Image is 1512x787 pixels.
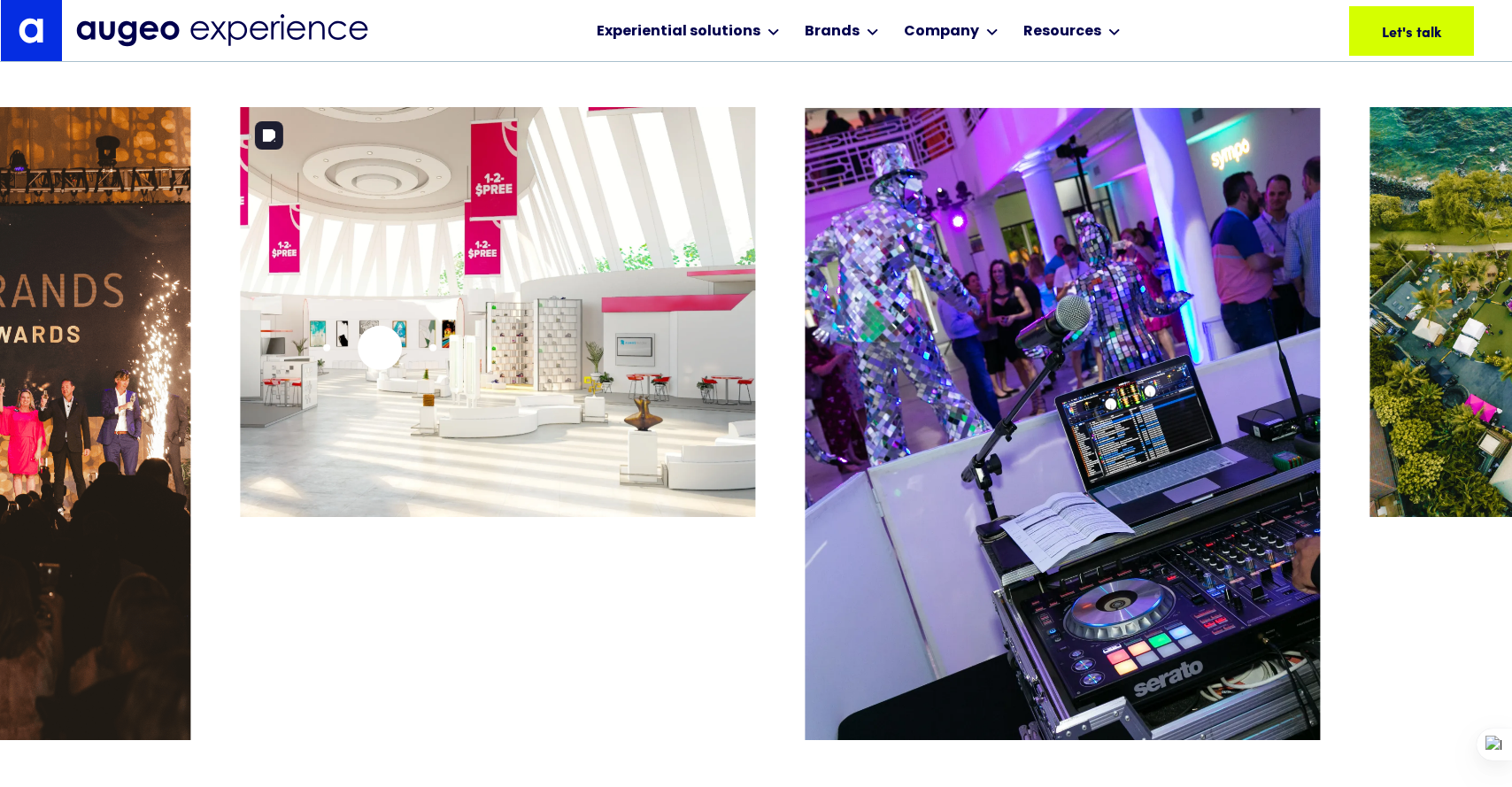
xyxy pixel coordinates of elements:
img: Augeo Experience business unit full logo in midnight blue. [76,14,368,47]
div: 1 / 26 [806,107,1321,712]
div: Experiential solutions [597,21,760,42]
div: 26 / 26 [241,107,756,712]
div: Resources [1023,21,1101,42]
img: Augeo's "a" monogram decorative logo in white. [19,18,43,42]
div: Brands [805,21,860,42]
a: Let's talk [1349,6,1474,56]
div: Company [904,21,979,42]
